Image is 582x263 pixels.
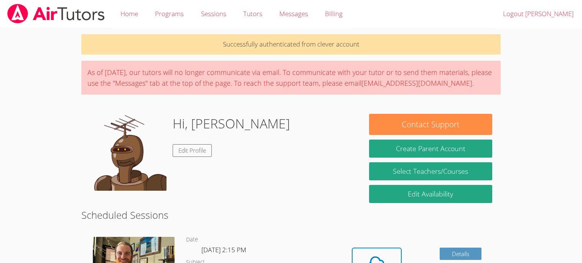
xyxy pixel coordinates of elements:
[186,235,198,245] dt: Date
[440,248,482,260] a: Details
[81,61,500,95] div: As of [DATE], our tutors will no longer communicate via email. To communicate with your tutor or ...
[369,185,492,203] a: Edit Availability
[81,34,500,55] p: Successfully authenticated from clever account
[369,140,492,158] button: Create Parent Account
[7,4,106,23] img: airtutors_banner-c4298cdbf04f3fff15de1276eac7730deb9818008684d7c2e4769d2f7ddbe033.png
[279,9,308,18] span: Messages
[173,114,290,133] h1: Hi, [PERSON_NAME]
[173,144,212,157] a: Edit Profile
[201,245,246,254] span: [DATE] 2:15 PM
[369,114,492,135] button: Contact Support
[81,208,500,222] h2: Scheduled Sessions
[369,162,492,180] a: Select Teachers/Courses
[90,114,167,191] img: default.png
